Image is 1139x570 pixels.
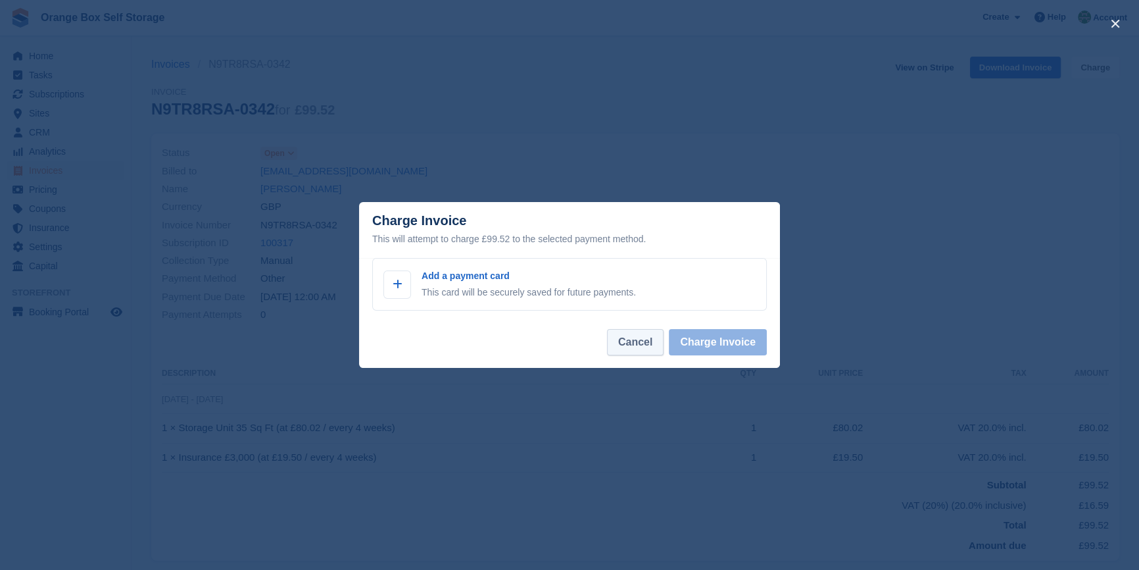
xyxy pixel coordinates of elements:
p: This card will be securely saved for future payments. [422,286,636,299]
button: Cancel [607,329,664,355]
button: Charge Invoice [669,329,767,355]
a: Add a payment card This card will be securely saved for future payments. [372,258,767,311]
p: Add a payment card [422,269,636,283]
div: This will attempt to charge £99.52 to the selected payment method. [372,231,767,247]
div: Charge Invoice [372,213,767,247]
button: close [1105,13,1126,34]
